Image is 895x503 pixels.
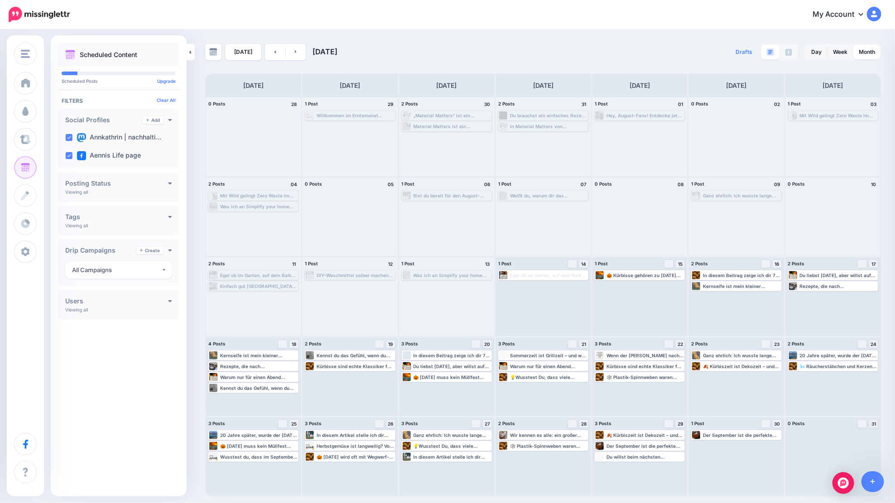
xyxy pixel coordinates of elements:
div: Ganz ehrlich: Ich wusste lange nicht, dass Gallseife nicht vegan ist. Dabei hatte ich sie oft als... [414,432,491,438]
span: 0 Posts [305,181,322,187]
img: facebook-square.png [77,151,86,160]
div: 💡Wusstest Du, dass viele Teelichter aus Erdöl bestehen und in Aluminiumhüllen stecken? Für unsere... [510,374,587,380]
span: 20 [484,342,490,346]
div: Wenn der [PERSON_NAME] nach Erdbeeren, Pfirsichen & Tomaten schmeckt Was wäre der August ohne saf... [606,353,684,358]
p: Viewing all [65,223,88,228]
div: Weißt du, warum dir das Ausmisten schwerfällt? Also wirklich schwer? Diese Frage hat mich lange b... [510,193,587,198]
span: 30 [774,422,780,426]
span: 24 [871,342,876,346]
p: Viewing all [65,189,88,195]
h4: [DATE] [533,80,553,91]
div: Wusstest du, dass im September über 20 heimische Obst- und Gemüsesorten Saison haben? Du findest ... [220,454,298,460]
span: 2 Posts [402,101,419,106]
span: 21 [582,342,586,346]
h4: Tags [65,214,168,220]
span: 22 [678,342,683,346]
img: calendar-grey-darker.png [209,48,217,56]
div: Rezepte, die nach [PERSON_NAME] schmecken Im August explodiert die Auswahl an Obst und Gemüse ger... [220,364,298,369]
h4: Posting Status [65,180,168,187]
a: Upgrade [157,78,176,84]
span: 3 Posts [498,341,515,346]
img: facebook-grey-square.png [785,49,792,56]
div: Kennst du das Gefühl, wenn du ausmistest – und ein paar Wochen später sieht’s wieder aus wie vorh... [317,353,394,358]
span: 26 [388,422,394,426]
span: 2 Posts [305,341,322,346]
div: In diesem Artikel stelle ich dir verschiedene Optionen vor, wie du neue Bücher nachhaltig kaufen ... [317,432,394,438]
h4: 09 [773,180,782,188]
div: „Material Matters“ ist ein eindrucksvolles Plädoyer für eine zukunftsfähige Wirtschaft, das gleic... [414,113,491,118]
div: 20 Jahre später, wurde der [DATE] global umgesetzt: In über 140 Ländern sind 200 Millionen Mensch... [220,432,298,438]
span: [DATE] [313,47,337,56]
div: Du willst beim nächsten Grillabend nicht schon wieder das langweilige Aufback-Baguette mitbringen... [606,454,684,460]
a: 22 [676,340,685,348]
button: All Campaigns [65,261,172,279]
div: Egal ob im Garten, auf dem Balkon oder beim Picknick im Park – dieses vegane Grillbrot ist der pe... [220,273,298,278]
div: Open Intercom Messenger [832,472,854,494]
label: Aennis Life page [77,151,141,160]
span: 3 Posts [402,421,419,426]
div: 20 Jahre später, wurde der [DATE] global umgesetzt: In über 140 Ländern sind 200 Millionen Mensch... [800,353,877,358]
div: 🌬️ Räucherstäbchen und Kerzen sind ein Muss für Herbstabende, oder? Für [DATE] gibt’s bei mir ein... [800,364,877,369]
h4: Social Profiles [65,117,143,123]
h4: 28 [289,100,298,108]
span: 1 Post [595,101,608,106]
div: Der September ist die perfekte Zeit, um saisonale Zutaten frisch auf den Tisch zu bringen. Mit de... [703,432,780,438]
div: Bist du bereit für den August-Harvest? Mein Saisonkalender zeigt dir, was diesen Monat frisch und... [414,193,491,198]
div: Du liebst [DATE], aber willst auf umweltfreundliche Deko setzen? Dann bist du hier richtig! Ich z... [800,273,877,278]
h4: 13 [483,260,492,268]
h4: 04 [289,180,298,188]
h4: Filters [62,97,176,104]
a: 15 [676,260,685,268]
span: 14 [582,262,587,266]
a: Day [806,45,827,59]
div: All Campaigns [72,265,161,275]
span: 0 Posts [691,101,708,106]
a: Create [136,246,164,254]
h4: Users [65,298,168,304]
span: 1 Post [595,261,608,266]
h4: 10 [869,180,878,188]
span: 0 Posts [788,421,805,426]
span: 1 Post [498,181,511,187]
span: 0 Posts [788,181,805,187]
div: In Material Matters von [PERSON_NAME] und [PERSON_NAME] steht der Wandel im Mittelpunkt: Das Buch... [510,124,587,129]
a: Clear All [157,97,176,103]
span: 1 Post [691,421,704,426]
span: 3 Posts [595,421,611,426]
span: 18 [292,342,296,346]
span: 2 Posts [691,341,708,346]
img: calendar.png [65,50,75,60]
div: 🍂 Kürbiszeit ist Dekozeit – und zwar nicht nur für [DATE]! Zierkürbisse vom Wochenmarkt oder aus ... [703,364,780,369]
span: 2 Posts [208,181,225,187]
a: 28 [579,420,588,428]
img: Missinglettr [9,7,70,22]
span: 1 Post [691,181,704,187]
a: Add [143,116,164,124]
h4: 05 [386,180,395,188]
span: Drafts [736,49,752,55]
p: Viewing all [65,307,88,312]
a: 27 [483,420,492,428]
h4: 11 [289,260,298,268]
span: 25 [291,422,297,426]
div: 🎃 [DATE] muss kein Müllfest sein! Statt billiger Plastik-Deko, die nach einer Saison kaputt ist, ... [414,374,491,380]
p: Scheduled Posts [62,79,176,83]
span: 4 Posts [208,341,226,346]
h4: [DATE] [727,80,747,91]
a: 18 [289,340,298,348]
span: 2 Posts [788,261,805,266]
div: Warum nur für einen Abend dekorieren? Mit Naturmaterialien wie Kastanien, bunten Blättern, Herbst... [220,374,298,380]
a: 21 [579,340,588,348]
div: 🎃 Kürbisse gehören zu [DATE] wie Kerzen zum Advent – aber bitte nachhaltig! Wenn Du einen Garten ... [606,273,684,278]
img: paragraph-boxed.png [767,48,774,56]
span: 0 Posts [208,101,226,106]
div: Rezepte, die nach [PERSON_NAME] schmecken Im August explodiert die Auswahl an Obst und Gemüse ger... [800,283,877,289]
div: Du brauchst ein einfaches Rezept, das auch spontan klappt? Dieses vegane Grillbrot ist schnell ge... [510,113,587,118]
div: Was ich an Simplify your home liebe? Dass es mich nicht in ein Raster pressen will. Viele Bücher ... [220,204,298,209]
span: 2 Posts [498,101,515,106]
div: 🕸️ Plastik-Spinnweben waren [DATE] – wie wär’s dieses Jahr mit Spinnennetzen aus [GEOGRAPHIC_DATA... [606,374,684,380]
span: 1 Post [402,181,415,187]
a: My Account [804,4,881,26]
h4: 08 [676,180,685,188]
span: 28 [581,422,587,426]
